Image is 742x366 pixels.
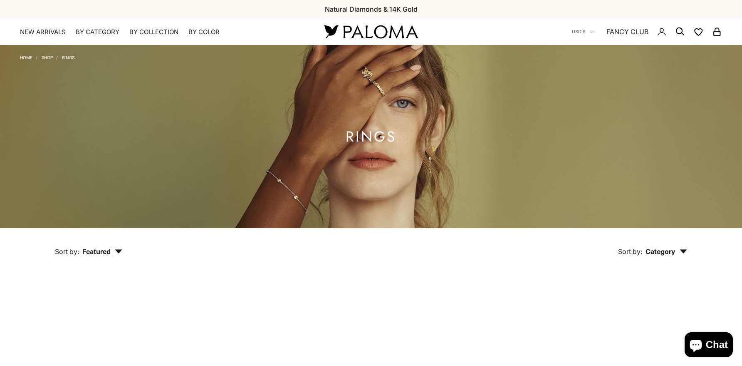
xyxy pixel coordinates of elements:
[682,332,735,359] inbox-online-store-chat: Shopify online store chat
[42,55,53,60] a: Shop
[76,28,119,36] summary: By Category
[20,55,32,60] a: Home
[36,228,141,263] button: Sort by: Featured
[618,247,642,256] span: Sort by:
[20,28,304,36] nav: Primary navigation
[129,28,178,36] summary: By Collection
[606,26,648,37] a: FANCY CLUB
[572,18,722,45] nav: Secondary navigation
[599,228,706,263] button: Sort by: Category
[572,28,586,35] span: USD $
[325,4,418,15] p: Natural Diamonds & 14K Gold
[20,53,74,60] nav: Breadcrumb
[188,28,220,36] summary: By Color
[572,28,594,35] button: USD $
[82,247,122,256] span: Featured
[646,247,687,256] span: Category
[20,28,66,36] a: NEW ARRIVALS
[62,55,74,60] a: Rings
[55,247,79,256] span: Sort by:
[346,132,396,142] h1: Rings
